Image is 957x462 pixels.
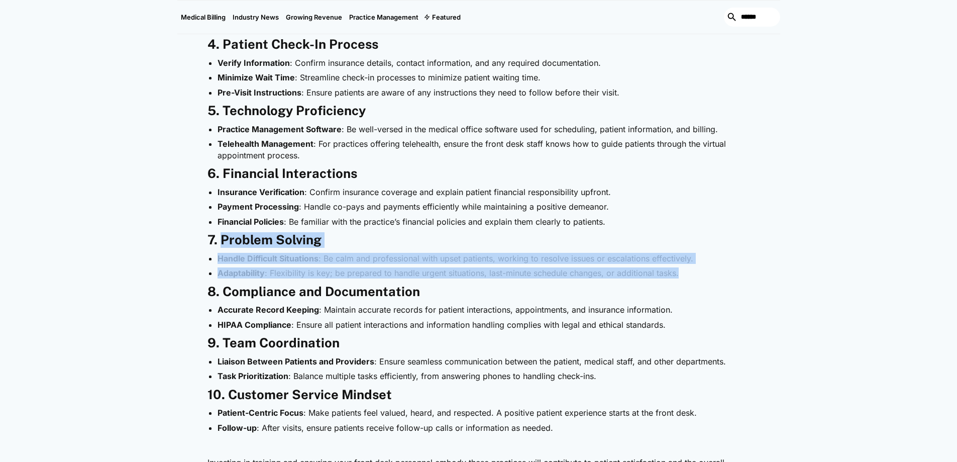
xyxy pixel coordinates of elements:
li: : After visits, ensure patients receive follow-up calls or information as needed. [218,422,750,433]
strong: Task Prioritization [218,371,288,381]
li: : Streamline check-in processes to minimize patient waiting time. [218,72,750,83]
li: : Ensure seamless communication between the patient, medical staff, and other departments. [218,356,750,367]
strong: 7. Problem Solving [207,232,322,247]
a: Growing Revenue [282,1,346,34]
a: Industry News [229,1,282,34]
strong: Minimize Wait Time [218,72,295,82]
li: : For practices offering telehealth, ensure the front desk staff knows how to guide patients thro... [218,138,750,161]
li: : Make patients feel valued, heard, and respected. A positive patient experience starts at the fr... [218,407,750,418]
div: Featured [432,13,461,21]
strong: Telehealth Management [218,139,313,149]
li: : Be well-versed in the medical office software used for scheduling, patient information, and bil... [218,124,750,135]
strong: 10. Customer Service Mindset [207,387,392,402]
strong: Financial Policies [218,217,284,227]
strong: Pre-Visit Instructions [218,87,301,98]
strong: Verify Information [218,58,290,68]
strong: Insurance Verification [218,187,304,197]
strong: Handle Difficult Situations [218,253,318,263]
li: : Confirm insurance coverage and explain patient financial responsibility upfront. [218,187,750,198]
li: : Ensure patients are aware of any instructions they need to follow before their visit. [218,87,750,98]
strong: Patient-Centric Focus [218,408,303,418]
strong: Adaptability [218,268,265,278]
strong: 6. Financial Interactions [207,166,357,181]
li: : Confirm insurance details, contact information, and any required documentation. [218,57,750,68]
li: : Balance multiple tasks efficiently, from answering phones to handling check-ins. [218,371,750,382]
a: Practice Management [346,1,422,34]
strong: Liaison Between Patients and Providers [218,356,374,366]
li: : Be calm and professional with upset patients, working to resolve issues or escalations effectiv... [218,253,750,264]
strong: Accurate Record Keeping [218,305,319,315]
div: Featured [422,1,464,34]
strong: 5. Technology Proficiency [207,103,366,118]
strong: HIPAA Compliance [218,320,291,330]
li: : Be familiar with the practice’s financial policies and explain them clearly to patients. [218,216,750,227]
strong: 4. Patient Check-In Process [207,37,378,52]
strong: 9. Team Coordination [207,335,340,350]
li: : Maintain accurate records for patient interactions, appointments, and insurance information. [218,304,750,315]
strong: Follow-up [218,423,257,433]
p: ‍ [207,438,750,451]
li: : Handle co-pays and payments efficiently while maintaining a positive demeanor. [218,201,750,212]
strong: 8. Compliance and Documentation [207,284,420,299]
a: Medical Billing [177,1,229,34]
strong: Payment Processing [218,202,299,212]
strong: Practice Management Software [218,124,342,134]
li: : Flexibility is key; be prepared to handle urgent situations, last-minute schedule changes, or a... [218,267,750,279]
li: : Ensure all patient interactions and information handling complies with legal and ethical standa... [218,319,750,330]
